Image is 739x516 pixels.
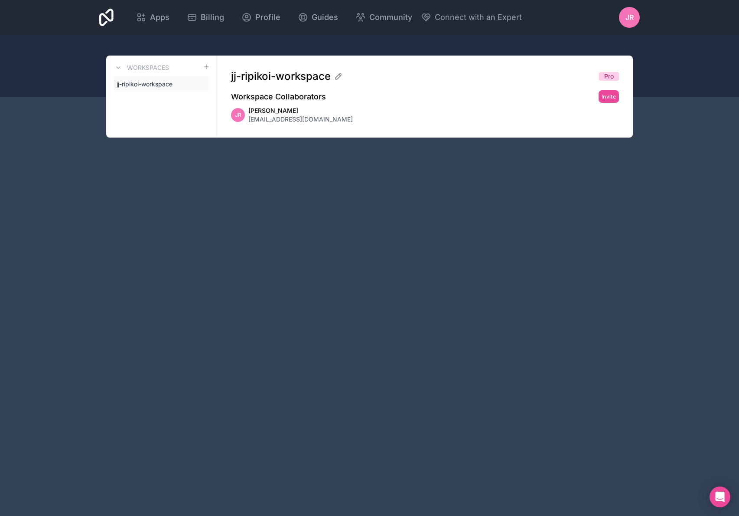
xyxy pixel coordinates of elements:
[113,62,169,73] a: Workspaces
[348,8,419,27] a: Community
[312,11,338,23] span: Guides
[599,90,619,103] button: Invite
[710,486,730,507] div: Open Intercom Messenger
[127,63,169,72] h3: Workspaces
[248,106,353,115] span: [PERSON_NAME]
[625,12,634,23] span: JR
[291,8,345,27] a: Guides
[201,11,224,23] span: Billing
[435,11,522,23] span: Connect with an Expert
[421,11,522,23] button: Connect with an Expert
[235,112,241,118] span: JR
[231,69,331,83] span: jj-ripikoi-workspace
[113,76,210,92] a: jj-ripikoi-workspace
[248,115,353,124] span: [EMAIL_ADDRESS][DOMAIN_NAME]
[255,11,280,23] span: Profile
[234,8,287,27] a: Profile
[180,8,231,27] a: Billing
[117,80,173,89] span: jj-ripikoi-workspace
[129,8,176,27] a: Apps
[231,91,326,103] h2: Workspace Collaborators
[150,11,169,23] span: Apps
[369,11,412,23] span: Community
[604,72,614,81] span: Pro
